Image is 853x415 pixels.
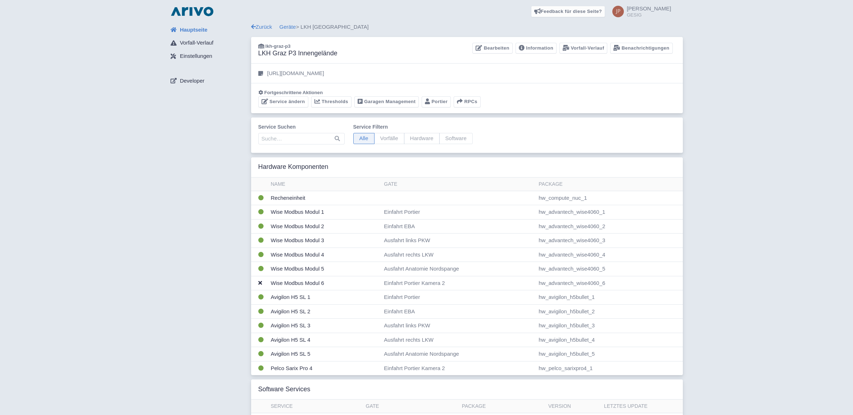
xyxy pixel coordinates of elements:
td: Einfahrt EBA [381,219,536,234]
th: Gate [381,177,536,191]
span: Alle [353,133,375,144]
td: Ausfahrt rechts LKW [381,333,536,347]
td: hw_avigilon_h5bullet_2 [536,304,682,319]
h3: Software Services [258,386,310,393]
td: hw_advantech_wise4060_4 [536,248,682,262]
td: Einfahrt Portier [381,205,536,220]
th: Name [268,177,381,191]
a: Vorfall-Verlauf [165,36,251,50]
td: Avigilon H5 SL 4 [268,333,381,347]
th: Package [536,177,682,191]
td: Avigilon H5 SL 3 [268,319,381,333]
span: Vorfälle [374,133,404,144]
span: Vorfall-Verlauf [180,39,213,47]
td: Wise Modbus Modul 3 [268,234,381,248]
span: Software [439,133,473,144]
td: Einfahrt Portier Kamera 2 [381,361,536,375]
a: Information [516,43,557,54]
td: Wise Modbus Modul 5 [268,262,381,276]
td: Wise Modbus Modul 6 [268,276,381,290]
h3: LKH Graz P3 Innengelände [258,50,337,57]
td: Avigilon H5 SL 2 [268,304,381,319]
th: Gate [363,400,459,413]
span: Hauptseite [180,26,208,34]
td: Einfahrt Portier Kamera 2 [381,276,536,290]
a: Geräte [280,24,296,30]
td: hw_avigilon_h5bullet_3 [536,319,682,333]
a: Garagen Management [354,96,419,107]
td: hw_pelco_sarixpro4_1 [536,361,682,375]
small: GESIG [627,13,671,17]
a: [PERSON_NAME] GESIG [608,6,671,17]
td: Avigilon H5 SL 5 [268,347,381,361]
td: Ausfahrt links PKW [381,234,536,248]
a: Portier [422,96,451,107]
div: > LKH [GEOGRAPHIC_DATA] [251,23,683,31]
label: Service filtern [353,123,473,131]
a: Vorfall-Verlauf [559,43,607,54]
td: Recheneinheit [268,191,381,205]
a: Thresholds [311,96,351,107]
a: Hauptseite [165,23,251,37]
td: hw_advantech_wise4060_5 [536,262,682,276]
a: Zurück [251,24,272,30]
td: Ausfahrt Anatomie Nordspange [381,262,536,276]
span: Developer [180,77,204,85]
td: Ausfahrt rechts LKW [381,248,536,262]
button: RPCs [454,96,481,107]
td: Avigilon H5 SL 1 [268,290,381,305]
td: Einfahrt Portier [381,290,536,305]
h3: Hardware Komponenten [258,163,328,171]
span: Fortgeschrittene Aktionen [264,90,323,95]
th: Letztes Update [601,400,671,413]
span: Einstellungen [180,52,212,60]
td: hw_advantech_wise4060_3 [536,234,682,248]
img: logo [169,6,215,17]
td: hw_compute_nuc_1 [536,191,682,205]
td: hw_avigilon_h5bullet_1 [536,290,682,305]
td: Ausfahrt Anatomie Nordspange [381,347,536,361]
td: Einfahrt EBA [381,304,536,319]
a: Developer [165,74,251,88]
td: hw_avigilon_h5bullet_5 [536,347,682,361]
a: Feedback für diese Seite? [531,6,605,17]
span: Hardware [404,133,440,144]
td: hw_avigilon_h5bullet_4 [536,333,682,347]
td: hw_advantech_wise4060_6 [536,276,682,290]
a: Bearbeiten [472,43,512,54]
td: Ausfahrt links PKW [381,319,536,333]
th: Package [459,400,545,413]
p: [URL][DOMAIN_NAME] [267,69,324,78]
a: Service ändern [258,96,308,107]
label: Service suchen [258,123,345,131]
td: Pelco Sarix Pro 4 [268,361,381,375]
span: lkh-graz-p3 [266,43,291,49]
th: Version [545,400,601,413]
input: Suche… [258,133,345,144]
a: Einstellungen [165,50,251,63]
span: [PERSON_NAME] [627,5,671,11]
a: Benachrichtigungen [610,43,672,54]
td: Wise Modbus Modul 1 [268,205,381,220]
td: hw_advantech_wise4060_2 [536,219,682,234]
td: Wise Modbus Modul 2 [268,219,381,234]
td: Wise Modbus Modul 4 [268,248,381,262]
th: Service [268,400,363,413]
td: hw_advantech_wise4060_1 [536,205,682,220]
